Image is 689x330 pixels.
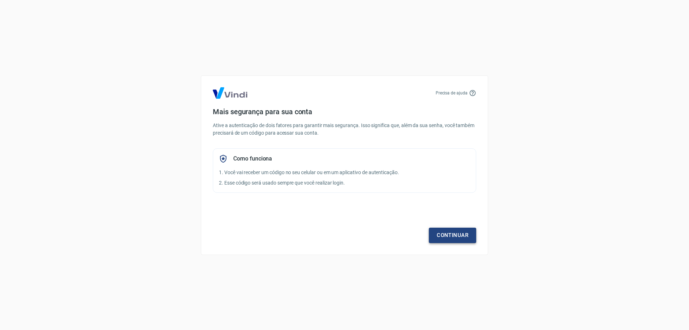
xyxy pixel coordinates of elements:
[213,107,476,116] h4: Mais segurança para sua conta
[233,155,272,162] h5: Como funciona
[436,90,468,96] p: Precisa de ajuda
[429,228,476,243] a: Continuar
[219,169,470,176] p: 1. Você vai receber um código no seu celular ou em um aplicativo de autenticação.
[213,122,476,137] p: Ative a autenticação de dois fatores para garantir mais segurança. Isso significa que, além da su...
[213,87,247,99] img: Logo Vind
[219,179,470,187] p: 2. Esse código será usado sempre que você realizar login.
